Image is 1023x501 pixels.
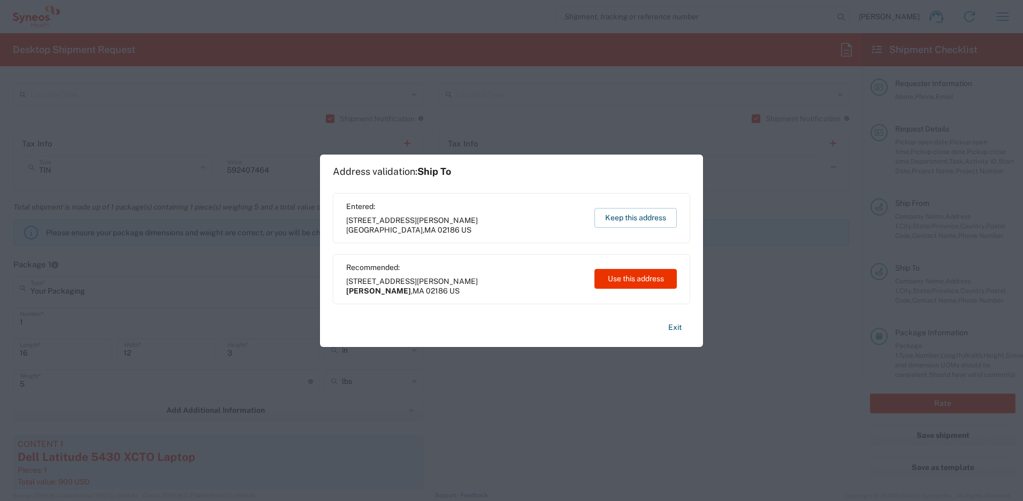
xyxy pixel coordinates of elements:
button: Keep this address [594,208,677,228]
span: Ship To [417,166,451,177]
span: [STREET_ADDRESS][PERSON_NAME] , [346,215,584,235]
button: Use this address [594,269,677,289]
span: 02186 [438,226,460,234]
span: MA [424,226,436,234]
span: [STREET_ADDRESS][PERSON_NAME] , [346,276,584,296]
span: MA [413,287,424,295]
span: US [449,287,460,295]
span: [GEOGRAPHIC_DATA] [346,226,423,234]
h1: Address validation: [333,166,451,178]
span: Recommended: [346,263,584,272]
span: Entered: [346,202,584,211]
span: [PERSON_NAME] [346,287,411,295]
button: Exit [660,318,690,337]
span: US [461,226,471,234]
span: 02186 [426,287,448,295]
